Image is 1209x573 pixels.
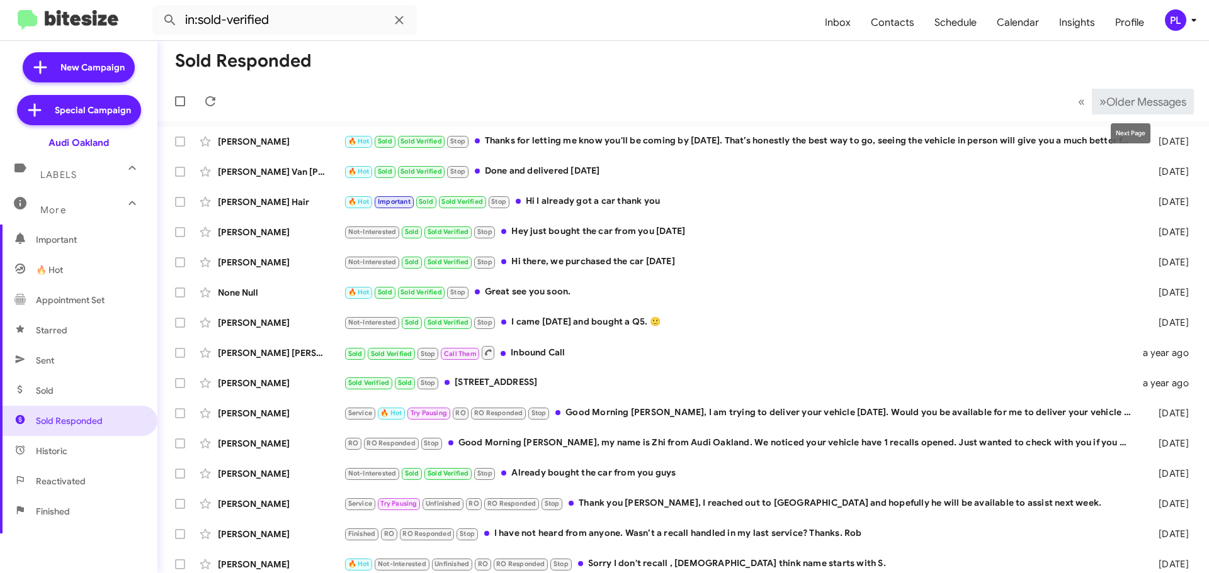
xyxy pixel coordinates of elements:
[491,197,506,206] span: Stop
[553,560,569,568] span: Stop
[1078,94,1085,109] span: «
[400,288,442,296] span: Sold Verified
[434,560,469,568] span: Unfinished
[348,439,358,447] span: RO
[344,194,1138,209] div: Hi I already got a car thank you
[218,226,344,238] div: [PERSON_NAME]
[55,104,131,116] span: Special Campaign
[348,137,370,145] span: 🔥 Hot
[344,345,1138,360] div: Inbound Call
[36,445,67,457] span: Historic
[348,318,397,326] span: Not-Interested
[48,136,109,149] div: Audi Oakland
[36,384,54,397] span: Sold
[348,530,376,538] span: Finished
[1138,196,1199,208] div: [DATE]
[218,467,344,480] div: [PERSON_NAME]
[218,437,344,450] div: [PERSON_NAME]
[450,288,465,296] span: Stop
[348,409,372,417] span: Service
[1049,4,1105,41] span: Insights
[1138,558,1199,570] div: [DATE]
[1111,123,1150,143] div: Next Page
[348,560,370,568] span: 🔥 Hot
[1138,165,1199,178] div: [DATE]
[348,197,370,206] span: 🔥 Hot
[36,475,86,487] span: Reactivated
[348,228,397,236] span: Not-Interested
[424,439,439,447] span: Stop
[348,469,397,477] span: Not-Interested
[36,233,143,246] span: Important
[468,499,479,508] span: RO
[405,258,419,266] span: Sold
[487,499,536,508] span: RO Responded
[419,197,433,206] span: Sold
[428,258,469,266] span: Sold Verified
[460,530,475,538] span: Stop
[218,316,344,329] div: [PERSON_NAME]
[815,4,861,41] span: Inbox
[1099,94,1106,109] span: »
[344,134,1138,148] div: Thanks for letting me know you'll be coming by [DATE]. That’s honestly the best way to go, seeing...
[1165,9,1186,31] div: PL
[348,379,390,387] span: Sold Verified
[348,350,363,358] span: Sold
[1106,95,1186,109] span: Older Messages
[1138,286,1199,299] div: [DATE]
[987,4,1049,41] a: Calendar
[36,414,103,427] span: Sold Responded
[36,324,67,337] span: Starred
[1070,89,1093,114] button: Previous
[152,5,417,35] input: Search
[344,315,1138,330] div: I came [DATE] and bought a Q5. 🙂
[1138,407,1199,420] div: [DATE]
[861,4,924,41] a: Contacts
[378,560,426,568] span: Not-Interested
[428,469,469,477] span: Sold Verified
[474,409,523,417] span: RO Responded
[1138,256,1199,269] div: [DATE]
[1154,9,1195,31] button: PL
[344,557,1138,571] div: Sorry I don't recall , [DEMOGRAPHIC_DATA] think name starts with S.
[1092,89,1194,114] button: Next
[371,350,412,358] span: Sold Verified
[344,436,1138,450] div: Good Morning [PERSON_NAME], my name is Zhi from Audi Oakland. We noticed your vehicle have 1 reca...
[380,499,417,508] span: Try Pausing
[398,379,412,387] span: Sold
[218,528,344,540] div: [PERSON_NAME]
[1071,89,1194,114] nav: Page navigation example
[477,228,492,236] span: Stop
[348,167,370,175] span: 🔥 Hot
[402,530,451,538] span: RO Responded
[1138,135,1199,148] div: [DATE]
[218,407,344,420] div: [PERSON_NAME]
[344,376,1138,390] div: [STREET_ADDRESS]
[60,61,125,74] span: New Campaign
[444,350,477,358] span: Call Them
[1105,4,1154,41] a: Profile
[23,52,135,82] a: New Campaign
[36,264,63,276] span: 🔥 Hot
[496,560,545,568] span: RO Responded
[411,409,447,417] span: Try Pausing
[478,560,488,568] span: RO
[40,169,77,181] span: Labels
[1138,528,1199,540] div: [DATE]
[344,526,1138,541] div: I have not heard from anyone. Wasn’t a recall handled in my last service? Thanks. Rob
[218,165,344,178] div: [PERSON_NAME] Van [PERSON_NAME]
[36,505,70,518] span: Finished
[1138,498,1199,510] div: [DATE]
[477,318,492,326] span: Stop
[1138,316,1199,329] div: [DATE]
[450,167,465,175] span: Stop
[441,197,483,206] span: Sold Verified
[477,258,492,266] span: Stop
[400,137,442,145] span: Sold Verified
[1138,226,1199,238] div: [DATE]
[545,499,560,508] span: Stop
[426,499,460,508] span: Unfinished
[344,255,1138,269] div: Hi there, we purchased the car [DATE]
[380,409,402,417] span: 🔥 Hot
